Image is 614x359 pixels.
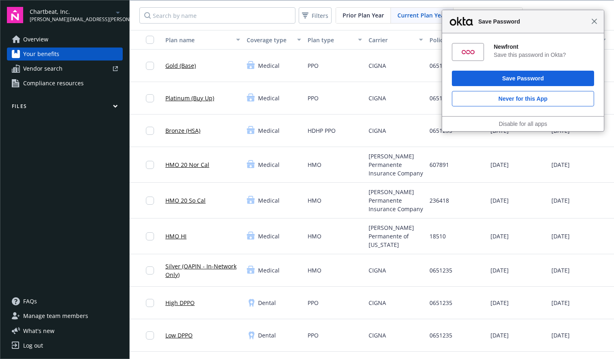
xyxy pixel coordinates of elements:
[430,160,449,169] span: 607891
[430,94,452,102] span: 0651235
[312,11,328,20] span: Filters
[30,7,113,16] span: Chartbeat, Inc.
[369,36,414,44] div: Carrier
[23,62,63,75] span: Vendor search
[551,160,570,169] span: [DATE]
[146,127,154,135] input: Toggle Row Selected
[499,121,547,127] a: Disable for all apps
[146,331,154,340] input: Toggle Row Selected
[369,126,386,135] span: CIGNA
[258,266,280,275] span: Medical
[490,160,509,169] span: [DATE]
[369,266,386,275] span: CIGNA
[258,160,280,169] span: Medical
[258,61,280,70] span: Medical
[369,223,423,249] span: [PERSON_NAME] Permanente of [US_STATE]
[165,61,196,70] a: Gold (Base)
[165,36,231,44] div: Plan name
[146,266,154,275] input: Toggle Row Selected
[308,331,319,340] span: PPO
[551,196,570,205] span: [DATE]
[490,232,509,240] span: [DATE]
[23,48,59,61] span: Your benefits
[430,36,475,44] div: Policy #
[308,94,319,102] span: PPO
[258,94,280,102] span: Medical
[308,298,319,307] span: PPO
[23,77,84,90] span: Compliance resources
[490,331,509,340] span: [DATE]
[243,30,304,50] button: Coverage type
[165,126,200,135] a: Bronze (HSA)
[7,33,123,46] a: Overview
[430,331,452,340] span: 0651235
[247,36,292,44] div: Coverage type
[7,327,67,335] button: What's new
[165,331,193,340] a: Low DPPO
[165,232,187,240] a: HMO HI
[308,196,321,205] span: HMO
[146,62,154,70] input: Toggle Row Selected
[258,232,280,240] span: Medical
[113,7,123,17] a: arrowDropDown
[165,196,206,205] a: HMO 20 So Cal
[304,30,365,50] button: Plan type
[258,126,280,135] span: Medical
[146,161,154,169] input: Toggle Row Selected
[551,266,570,275] span: [DATE]
[308,126,336,135] span: HDHP PPO
[430,232,446,240] span: 18510
[7,103,123,113] button: Files
[369,331,386,340] span: CIGNA
[430,126,452,135] span: 0651235
[300,10,330,22] span: Filters
[165,298,195,307] a: High DPPO
[308,266,321,275] span: HMO
[430,61,452,70] span: 0651235
[299,7,332,24] button: Filters
[551,232,570,240] span: [DATE]
[23,309,88,322] span: Manage team members
[490,196,509,205] span: [DATE]
[308,232,321,240] span: HMO
[165,160,209,169] a: HMO 20 Nor Cal
[7,77,123,90] a: Compliance resources
[308,160,321,169] span: HMO
[430,298,452,307] span: 0651235
[369,298,386,307] span: CIGNA
[365,30,426,50] button: Carrier
[474,17,591,26] span: Save Password
[494,51,594,58] div: Save this password in Okta?
[23,33,48,46] span: Overview
[165,262,240,279] a: Silver (OAPIN - In-Network Only)
[30,16,113,23] span: [PERSON_NAME][EMAIL_ADDRESS][PERSON_NAME][DOMAIN_NAME]
[165,94,214,102] a: Platinum (Buy Up)
[23,295,37,308] span: FAQs
[258,196,280,205] span: Medical
[452,71,594,86] button: Save Password
[369,94,386,102] span: CIGNA
[397,11,447,19] span: Current Plan Year
[490,266,509,275] span: [DATE]
[308,36,353,44] div: Plan type
[490,298,509,307] span: [DATE]
[591,18,597,24] span: Close
[162,30,243,50] button: Plan name
[139,7,295,24] input: Search by name
[462,45,475,58] img: 9wkkGAAAAAZJREFUAwCV+TZQZJ7yJgAAAABJRU5ErkJggg==
[258,331,276,340] span: Dental
[452,91,594,106] button: Never for this App
[426,30,487,50] button: Policy #
[146,36,154,44] input: Select all
[7,48,123,61] a: Your benefits
[369,152,423,177] span: [PERSON_NAME] Permanente Insurance Company
[258,298,276,307] span: Dental
[146,299,154,307] input: Toggle Row Selected
[146,197,154,205] input: Toggle Row Selected
[551,331,570,340] span: [DATE]
[369,61,386,70] span: CIGNA
[494,43,594,50] div: Newfront
[7,309,123,322] a: Manage team members
[7,295,123,308] a: FAQs
[7,7,23,23] img: navigator-logo.svg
